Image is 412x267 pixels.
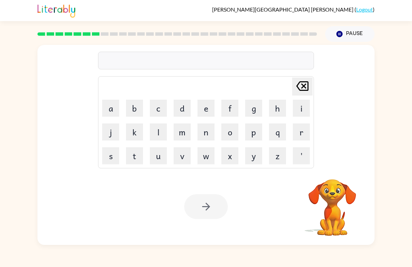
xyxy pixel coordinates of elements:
button: g [245,100,262,117]
button: ' [293,147,310,164]
button: t [126,147,143,164]
button: l [150,123,167,140]
button: s [102,147,119,164]
div: ( ) [212,6,375,13]
button: z [269,147,286,164]
button: o [221,123,238,140]
button: d [174,100,191,117]
button: q [269,123,286,140]
button: x [221,147,238,164]
button: u [150,147,167,164]
video: Your browser must support playing .mp4 files to use Literably. Please try using another browser. [298,169,366,237]
button: v [174,147,191,164]
button: m [174,123,191,140]
button: Pause [325,26,375,42]
button: w [197,147,215,164]
button: k [126,123,143,140]
button: y [245,147,262,164]
button: i [293,100,310,117]
button: c [150,100,167,117]
button: f [221,100,238,117]
button: a [102,100,119,117]
button: r [293,123,310,140]
a: Logout [356,6,373,13]
img: Literably [37,3,75,18]
button: j [102,123,119,140]
button: p [245,123,262,140]
button: e [197,100,215,117]
button: n [197,123,215,140]
button: h [269,100,286,117]
button: b [126,100,143,117]
span: [PERSON_NAME][GEOGRAPHIC_DATA] [PERSON_NAME] [212,6,354,13]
